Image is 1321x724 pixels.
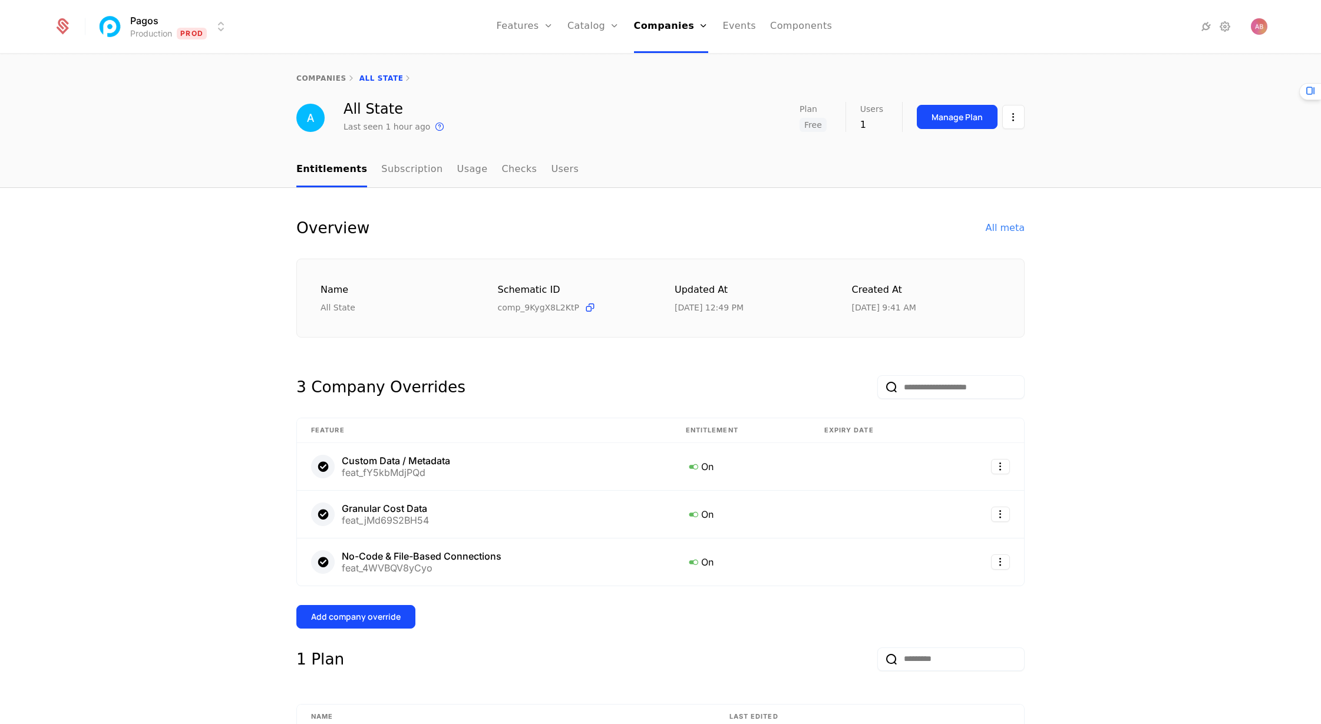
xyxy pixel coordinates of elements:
[852,302,916,313] div: 8/26/25, 9:41 AM
[1002,105,1025,129] button: Select action
[177,28,207,39] span: Prod
[1218,19,1232,34] a: Settings
[986,221,1025,235] div: All meta
[96,12,124,41] img: Pagos
[991,459,1010,474] button: Select action
[686,459,796,474] div: On
[686,507,796,522] div: On
[100,14,228,39] button: Select environment
[342,504,429,513] div: Granular Cost Data
[311,611,401,623] div: Add company override
[344,102,447,116] div: All State
[675,283,824,297] div: Updated at
[810,418,943,443] th: Expiry date
[296,74,346,82] a: companies
[321,302,470,313] div: All State
[344,121,430,133] div: Last seen 1 hour ago
[457,153,488,187] a: Usage
[296,216,369,240] div: Overview
[991,507,1010,522] button: Select action
[342,456,450,465] div: Custom Data / Metadata
[296,104,325,132] img: All State
[342,563,501,573] div: feat_4WVBQV8yCyo
[498,283,647,297] div: Schematic ID
[296,647,344,671] div: 1 Plan
[675,302,744,313] div: 8/28/25, 12:49 PM
[852,283,1001,297] div: Created at
[296,153,367,187] a: Entitlements
[296,375,465,399] div: 3 Company Overrides
[342,515,429,525] div: feat_jMd69S2BH54
[551,153,579,187] a: Users
[1251,18,1267,35] button: Open user button
[1199,19,1213,34] a: Integrations
[381,153,442,187] a: Subscription
[296,153,1025,187] nav: Main
[686,554,796,570] div: On
[917,105,998,129] button: Manage Plan
[296,605,415,629] button: Add company override
[130,28,172,39] div: Production
[860,105,883,113] span: Users
[342,468,450,477] div: feat_fY5kbMdjPQd
[297,418,672,443] th: Feature
[501,153,537,187] a: Checks
[498,302,579,313] span: comp_9KygX8L2KtP
[296,153,579,187] ul: Choose Sub Page
[932,111,983,123] div: Manage Plan
[860,118,883,132] div: 1
[130,14,158,28] span: Pagos
[342,551,501,561] div: No-Code & File-Based Connections
[800,118,827,132] span: Free
[800,105,817,113] span: Plan
[672,418,810,443] th: Entitlement
[991,554,1010,570] button: Select action
[321,283,470,297] div: Name
[1251,18,1267,35] img: Andy Barker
